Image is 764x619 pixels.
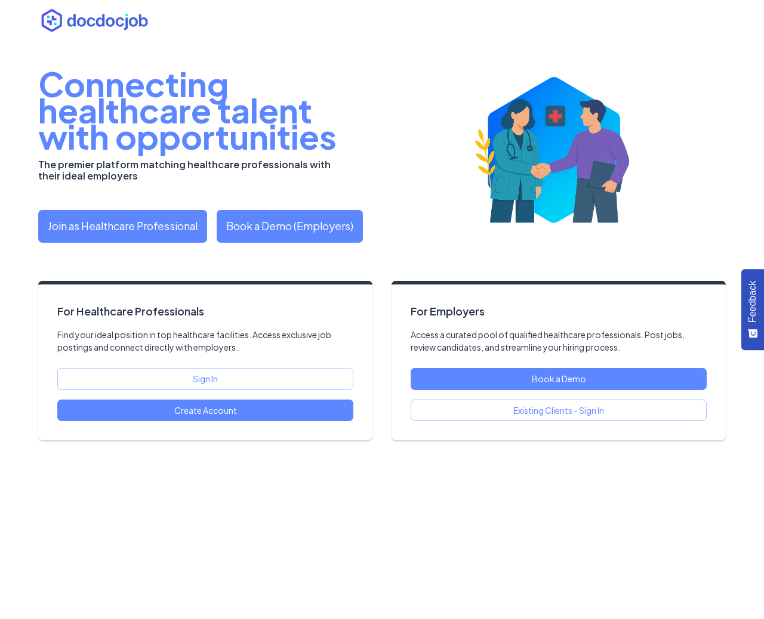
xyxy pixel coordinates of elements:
[38,70,382,149] h1: Connecting healthcare talent with opportunities
[741,269,764,350] button: Feedback - Show survey
[38,210,207,243] a: Join as Healthcare Professional
[38,159,347,181] h6: The premier platform matching healthcare professionals with their ideal employers
[57,329,353,354] p: Find your ideal position in top healthcare facilities. Access exclusive job postings and connect ...
[217,210,363,243] a: Book a Demo (Employers)
[57,368,353,390] a: Sign In
[57,304,204,319] h5: For Healthcare Professionals
[411,329,707,354] p: Access a curated pool of qualified healthcare professionals. Post jobs, review candidates, and st...
[411,304,707,319] h5: For Employers
[747,281,758,323] span: Feedback
[411,400,707,422] a: Existing Clients - Sign In
[411,368,707,390] a: Book a Demo
[401,64,707,243] img: Healthcare professionals
[57,400,353,422] a: Create Account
